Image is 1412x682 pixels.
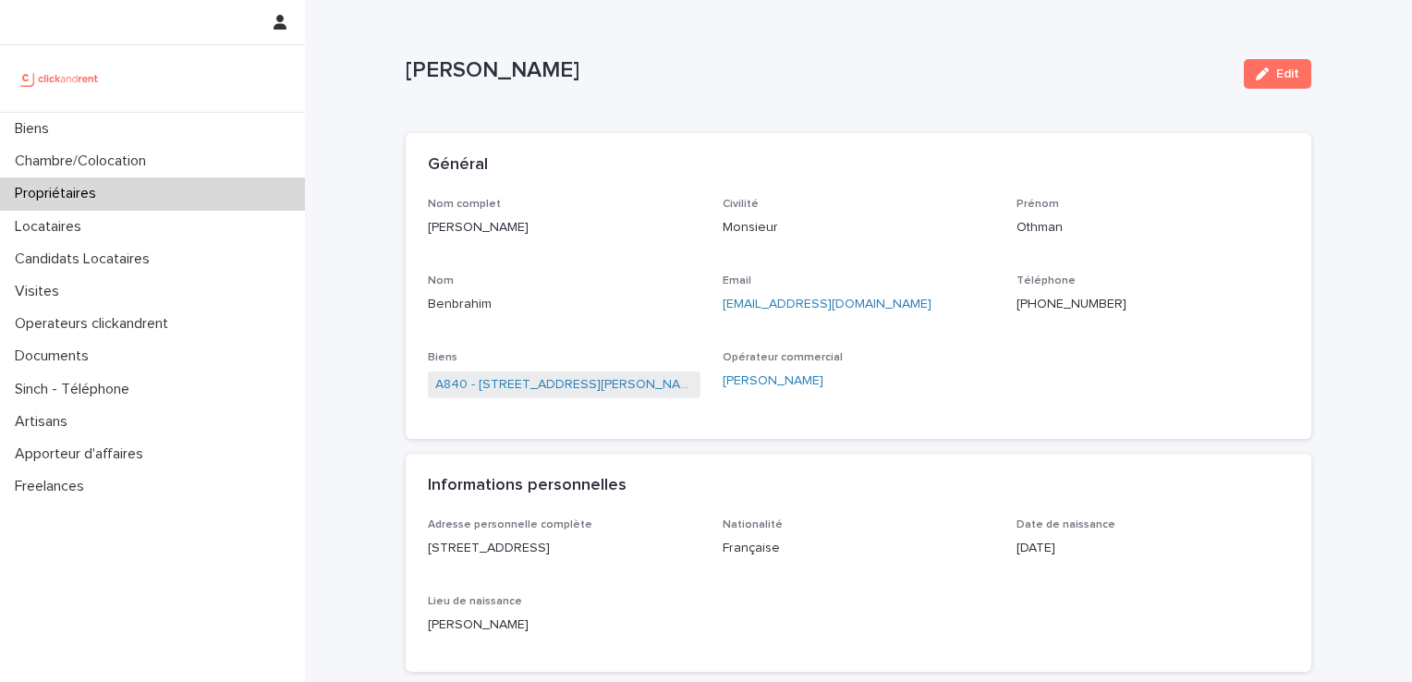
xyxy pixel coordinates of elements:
p: [STREET_ADDRESS] [428,539,700,558]
span: Biens [428,352,457,363]
p: Française [723,539,995,558]
span: Nom [428,275,454,286]
a: A840 - [STREET_ADDRESS][PERSON_NAME] [435,375,693,395]
span: Adresse personnelle complète [428,519,592,530]
p: Documents [7,347,103,365]
p: Monsieur [723,218,995,237]
p: Freelances [7,478,99,495]
p: [PHONE_NUMBER] [1016,295,1289,314]
a: [EMAIL_ADDRESS][DOMAIN_NAME] [723,298,931,311]
span: Edit [1276,67,1299,80]
p: [PERSON_NAME] [428,615,700,635]
a: [PERSON_NAME] [723,371,823,391]
p: Candidats Locataires [7,250,164,268]
span: Civilité [723,199,759,210]
p: Sinch - Téléphone [7,381,144,398]
p: [DATE] [1016,539,1289,558]
span: Nom complet [428,199,501,210]
span: Email [723,275,751,286]
p: [PERSON_NAME] [406,57,1229,84]
p: Othman [1016,218,1289,237]
button: Edit [1244,59,1311,89]
p: Biens [7,120,64,138]
h2: Général [428,155,488,176]
img: UCB0brd3T0yccxBKYDjQ [15,60,104,97]
h2: Informations personnelles [428,476,627,496]
span: Nationalité [723,519,783,530]
span: Prénom [1016,199,1059,210]
span: Opérateur commercial [723,352,843,363]
p: Propriétaires [7,185,111,202]
p: Chambre/Colocation [7,152,161,170]
p: Operateurs clickandrent [7,315,183,333]
span: Date de naissance [1016,519,1115,530]
span: Lieu de naissance [428,596,522,607]
span: Téléphone [1016,275,1076,286]
p: Benbrahim [428,295,700,314]
p: Visites [7,283,74,300]
p: Apporteur d'affaires [7,445,158,463]
p: Locataires [7,218,96,236]
p: Artisans [7,413,82,431]
p: [PERSON_NAME] [428,218,700,237]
